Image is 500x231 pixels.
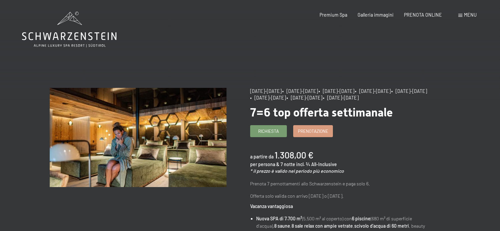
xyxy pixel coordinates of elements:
span: incl. ¾ All-Inclusive [296,161,337,167]
span: 7 notte [281,161,295,167]
img: 7=6 top offerta settimanale [50,88,226,187]
a: Galleria immagini [358,12,394,18]
span: • [DATE]-[DATE] [282,88,318,94]
strong: scivolo d'acqua di 60 metri [354,223,409,229]
strong: Nuova SPA di 7.700 m² [256,216,302,221]
strong: 6 piscine [352,216,371,221]
p: Prenota 7 pernottamenti allo Schwarzenstein e paga solo 6. [250,180,427,188]
em: * il prezzo è valido nel periodo più economico [250,168,344,174]
a: Premium Spa [320,12,347,18]
strong: 8 sale relax con ampie vetrate [292,223,353,229]
p: Offerta solo valida con arrivo [DATE] o [DATE]. [250,192,427,200]
span: Prenotazione [298,128,328,134]
b: 1.308,00 € [275,149,314,160]
span: • [DATE]-[DATE] [287,95,322,101]
span: • [DATE]-[DATE] [355,88,391,94]
span: [DATE]-[DATE] [250,88,282,94]
span: • [DATE]-[DATE] [323,95,359,101]
a: Prenotazione [294,125,333,136]
strong: 8 saune [274,223,290,229]
span: Richiesta [258,128,279,134]
span: • [DATE]-[DATE] [391,88,427,94]
span: Menu [464,12,477,18]
span: per persona & [250,161,280,167]
a: PRENOTA ONLINE [404,12,442,18]
span: • [DATE]-[DATE] [250,95,286,101]
span: • [DATE]-[DATE] [319,88,354,94]
a: Richiesta [251,125,287,136]
span: a partire da [250,154,274,159]
span: 7=6 top offerta settimanale [250,106,393,119]
strong: Vacanza vantaggiosa [250,203,293,209]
